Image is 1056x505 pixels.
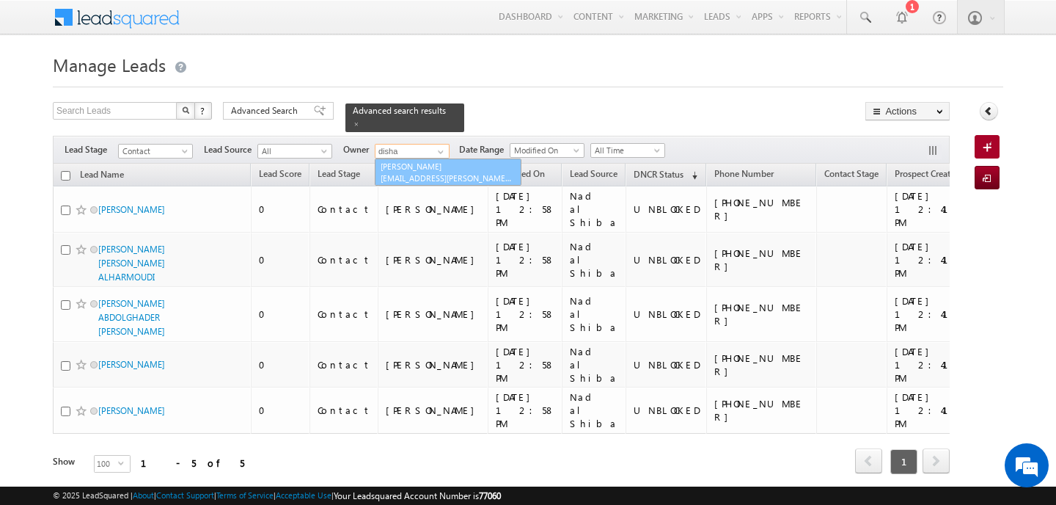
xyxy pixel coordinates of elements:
[252,166,309,185] a: Lead Score
[510,144,580,157] span: Modified On
[562,166,625,185] a: Lead Source
[259,358,303,371] div: 0
[923,450,950,473] a: next
[259,308,303,321] div: 0
[570,168,617,179] span: Lead Source
[386,404,482,417] div: [PERSON_NAME]
[626,166,705,185] a: DNCR Status (sorted descending)
[118,459,130,466] span: select
[570,240,619,280] div: Nad al Shiba
[318,168,360,179] span: Lead Stage
[634,203,700,216] div: UNBLOCKED
[590,143,665,158] a: All Time
[570,345,619,385] div: Nad al Shiba
[353,105,446,116] span: Advanced search results
[310,166,367,185] a: Lead Stage
[98,405,165,416] a: [PERSON_NAME]
[895,168,983,179] span: Prospect Creation Date
[686,170,697,181] span: (sorted descending)
[318,404,371,417] div: Contact
[714,301,810,327] div: [PHONE_NUMBER]
[343,143,375,156] span: Owner
[707,166,781,185] a: Phone Number
[65,143,118,156] span: Lead Stage
[381,172,513,184] span: [EMAIL_ADDRESS][PERSON_NAME][DOMAIN_NAME]
[182,106,189,114] img: Search
[133,490,154,500] a: About
[496,390,555,430] div: [DATE] 12:58 PM
[714,247,810,273] div: [PHONE_NUMBER]
[241,7,276,43] div: Minimize live chat window
[895,189,985,229] div: [DATE] 12:41 PM
[119,145,188,158] span: Contact
[118,144,193,159] a: Contact
[98,244,165,283] a: [PERSON_NAME] [PERSON_NAME] ALHARMOUDI
[923,448,950,473] span: next
[25,77,62,96] img: d_60004797649_company_0_60004797649
[259,404,303,417] div: 0
[817,166,886,185] a: Contact Stage
[334,490,501,501] span: Your Leadsquared Account Number is
[156,490,214,500] a: Contact Support
[496,240,555,280] div: [DATE] 12:58 PM
[634,404,700,417] div: UNBLOCKED
[386,203,482,216] div: [PERSON_NAME]
[95,456,118,472] span: 100
[375,144,450,159] input: Type to Search
[19,136,268,382] textarea: Type your message and hit 'Enter'
[141,454,244,471] div: 1 - 5 of 5
[895,294,985,334] div: [DATE] 12:41 PM
[634,358,700,371] div: UNBLOCKED
[634,308,700,321] div: UNBLOCKED
[98,204,165,215] a: [PERSON_NAME]
[200,104,207,117] span: ?
[496,345,555,385] div: [DATE] 12:58 PM
[855,448,882,473] span: prev
[895,345,985,385] div: [DATE] 12:41 PM
[259,253,303,266] div: 0
[318,253,371,266] div: Contact
[318,308,371,321] div: Contact
[53,455,82,468] div: Show
[714,196,810,222] div: [PHONE_NUMBER]
[216,490,274,500] a: Terms of Service
[98,359,165,370] a: [PERSON_NAME]
[895,390,985,430] div: [DATE] 12:41 PM
[61,171,70,181] input: Check all records
[430,145,448,159] a: Show All Items
[714,352,810,378] div: [PHONE_NUMBER]
[634,253,700,266] div: UNBLOCKED
[714,397,810,424] div: [PHONE_NUMBER]
[510,143,584,158] a: Modified On
[855,450,882,473] a: prev
[824,168,879,179] span: Contact Stage
[386,253,482,266] div: [PERSON_NAME]
[53,53,166,76] span: Manage Leads
[318,358,371,371] div: Contact
[375,159,521,186] a: [PERSON_NAME]
[570,294,619,334] div: Nad al Shiba
[890,449,917,474] span: 1
[318,203,371,216] div: Contact
[591,144,661,157] span: All Time
[714,168,774,179] span: Phone Number
[386,308,482,321] div: [PERSON_NAME]
[570,189,619,229] div: Nad al Shiba
[73,167,131,186] a: Lead Name
[276,490,331,500] a: Acceptable Use
[231,104,302,117] span: Advanced Search
[53,489,501,503] span: © 2025 LeadSquared | | | | |
[204,143,257,156] span: Lead Source
[496,294,555,334] div: [DATE] 12:58 PM
[459,143,510,156] span: Date Range
[386,358,482,371] div: [PERSON_NAME]
[865,102,950,120] button: Actions
[634,169,683,180] span: DNCR Status
[199,395,266,415] em: Start Chat
[479,490,501,501] span: 77060
[887,166,991,185] a: Prospect Creation Date
[259,168,301,179] span: Lead Score
[259,203,303,216] div: 0
[76,77,246,96] div: Chat with us now
[257,144,332,159] a: All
